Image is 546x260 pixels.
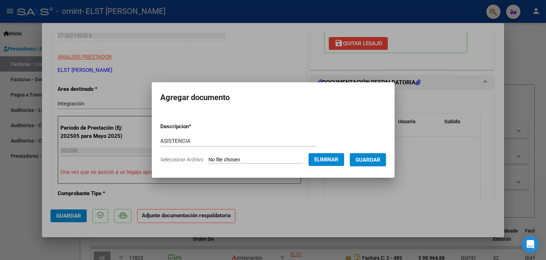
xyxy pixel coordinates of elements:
h2: Agregar documento [160,91,386,104]
span: Guardar [355,157,380,163]
button: Guardar [350,153,386,166]
span: Seleccionar Archivo [160,157,203,162]
p: Descripcion [160,123,228,131]
button: Eliminar [309,153,344,166]
span: Eliminar [314,156,338,163]
div: Open Intercom Messenger [522,236,539,253]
